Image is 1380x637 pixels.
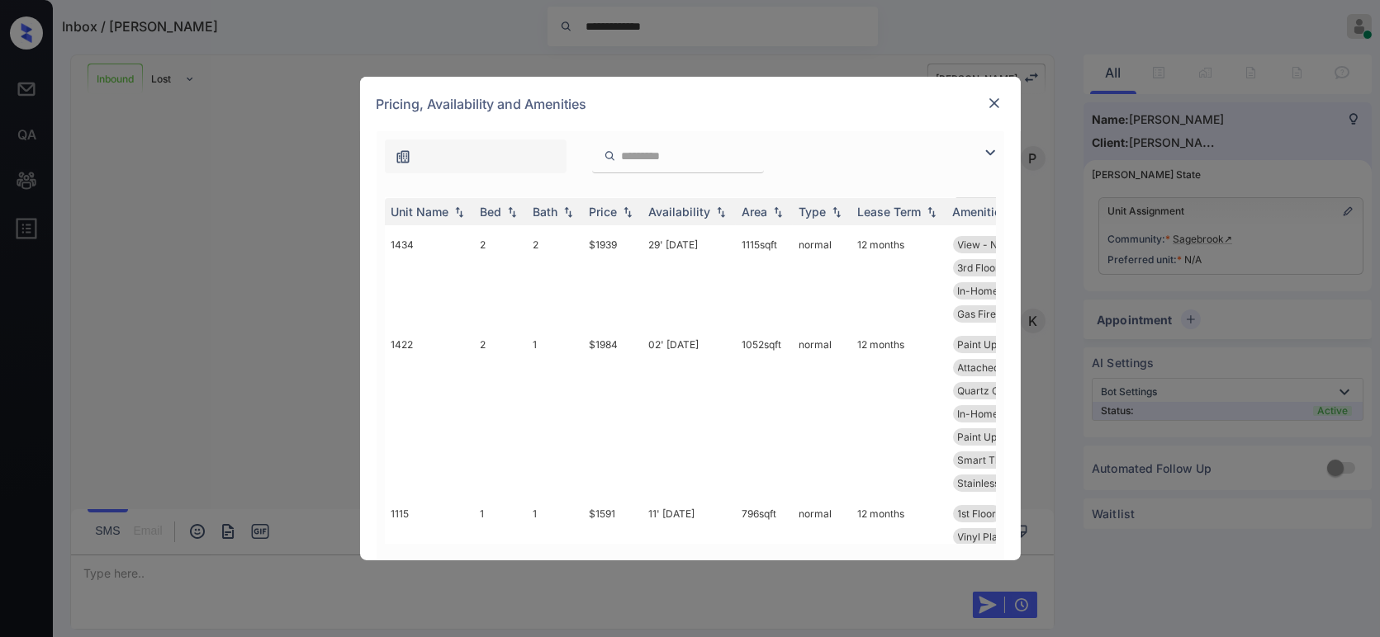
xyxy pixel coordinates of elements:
span: Paint Upgrade -... [958,431,1040,443]
span: Paint Upgrade [958,338,1025,351]
td: 1 [474,498,527,598]
img: sorting [504,206,520,218]
div: Bed [481,205,502,219]
td: 2 [474,229,527,329]
div: Price [590,205,618,219]
span: Attached Garage [958,361,1037,374]
img: sorting [619,206,636,218]
td: 1052 sqft [736,329,793,498]
span: Vinyl Plank - P... [958,531,1034,543]
div: Availability [649,205,711,219]
div: Amenities [953,205,1008,219]
img: close [986,95,1003,111]
span: Gas Fireplace [958,308,1022,320]
img: sorting [451,206,467,218]
img: sorting [560,206,576,218]
img: icon-zuma [395,149,411,165]
td: normal [793,498,851,598]
td: 1115 sqft [736,229,793,329]
span: 3rd Floor [958,262,1000,274]
td: $1939 [583,229,643,329]
div: Type [799,205,827,219]
span: 1st Floor [958,507,997,520]
td: 2 [474,329,527,498]
div: Bath [534,205,558,219]
td: 12 months [851,498,946,598]
div: Lease Term [858,205,922,219]
img: icon-zuma [604,149,616,163]
td: 02' [DATE] [643,329,736,498]
img: sorting [770,206,786,218]
img: sorting [713,206,729,218]
td: 2 [527,229,583,329]
td: 11' [DATE] [643,498,736,598]
div: Area [742,205,768,219]
span: Smart Thermosta... [958,454,1048,466]
td: normal [793,229,851,329]
td: 1 [527,329,583,498]
td: 1434 [385,229,474,329]
span: In-Home Washer ... [958,285,1047,297]
td: 1 [527,498,583,598]
span: View - North [958,238,1017,251]
span: Stainless Steel... [958,477,1034,489]
img: icon-zuma [980,143,1000,163]
td: 12 months [851,329,946,498]
td: 1422 [385,329,474,498]
div: Unit Name [391,205,449,219]
td: 29' [DATE] [643,229,736,329]
td: 12 months [851,229,946,329]
div: Pricing, Availability and Amenities [360,77,1021,131]
img: sorting [923,206,940,218]
td: $1591 [583,498,643,598]
img: sorting [828,206,845,218]
td: normal [793,329,851,498]
span: Quartz Countert... [958,385,1041,397]
td: 1115 [385,498,474,598]
td: 796 sqft [736,498,793,598]
span: In-Home Washer ... [958,408,1047,420]
td: $1984 [583,329,643,498]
